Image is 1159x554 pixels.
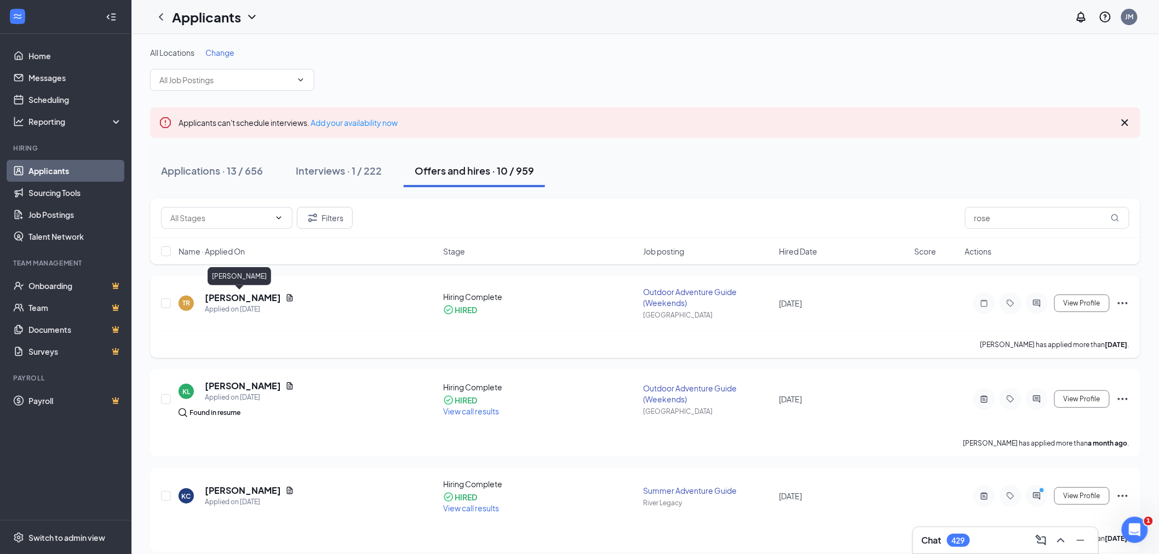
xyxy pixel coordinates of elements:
[1054,295,1110,312] button: View Profile
[28,67,122,89] a: Messages
[28,182,122,204] a: Sourcing Tools
[296,164,382,177] div: Interviews · 1 / 222
[285,293,294,302] svg: Document
[13,532,24,543] svg: Settings
[28,275,122,297] a: OnboardingCrown
[455,492,477,503] div: HIRED
[13,258,120,268] div: Team Management
[1088,439,1128,447] b: a month ago
[443,503,499,513] span: View call results
[28,532,105,543] div: Switch to admin view
[644,383,773,405] div: Outdoor Adventure Guide (Weekends)
[205,392,294,403] div: Applied on [DATE]
[13,373,120,383] div: Payroll
[1116,297,1129,310] svg: Ellipses
[205,497,294,507] div: Applied on [DATE]
[28,89,122,111] a: Scheduling
[12,11,23,22] svg: WorkstreamLogo
[443,382,636,393] div: Hiring Complete
[28,297,122,319] a: TeamCrown
[980,340,1129,349] p: [PERSON_NAME] has applied more than .
[179,408,187,417] img: search.bf7aa3482b7795d4f01b.svg
[274,213,283,222] svg: ChevronDown
[1054,534,1068,547] svg: ChevronUp
[1037,487,1050,496] svg: PrimaryDot
[28,319,122,341] a: DocumentsCrown
[644,407,773,416] div: [GEOGRAPHIC_DATA]
[443,492,454,503] svg: CheckmarkCircle
[28,341,122,362] a: SurveysCrown
[644,498,773,507] div: River Legacy
[779,298,802,308] span: [DATE]
[172,8,241,26] h1: Applicants
[779,394,802,404] span: [DATE]
[190,407,240,418] div: Found in resume
[28,226,122,247] a: Talent Network
[965,207,1129,229] input: Search in offers and hires
[1105,534,1128,543] b: [DATE]
[182,492,191,501] div: KC
[415,164,534,177] div: Offers and hires · 10 / 959
[1004,395,1017,403] svg: Tag
[205,48,234,57] span: Change
[13,116,24,127] svg: Analysis
[1004,492,1017,500] svg: Tag
[13,143,120,153] div: Hiring
[1105,341,1128,349] b: [DATE]
[922,534,942,546] h3: Chat
[455,304,477,315] div: HIRED
[965,246,992,257] span: Actions
[1030,492,1043,500] svg: ActiveChat
[179,118,398,128] span: Applicants can't schedule interviews.
[455,395,477,406] div: HIRED
[1116,489,1129,503] svg: Ellipses
[1111,213,1120,222] svg: MagnifyingGlass
[1116,393,1129,406] svg: Ellipses
[1099,10,1112,24] svg: QuestionInfo
[161,164,263,177] div: Applications · 13 / 656
[443,291,636,302] div: Hiring Complete
[952,536,965,545] div: 429
[28,116,123,127] div: Reporting
[644,246,685,257] span: Job posting
[443,304,454,315] svg: CheckmarkCircle
[1064,299,1100,307] span: View Profile
[1126,12,1134,21] div: JM
[1030,395,1043,403] svg: ActiveChat
[1072,532,1089,549] button: Minimize
[1032,532,1050,549] button: ComposeMessage
[179,246,245,257] span: Name · Applied On
[1035,534,1048,547] svg: ComposeMessage
[1004,299,1017,308] svg: Tag
[1075,10,1088,24] svg: Notifications
[311,118,398,128] a: Add your availability now
[1030,299,1043,308] svg: ActiveChat
[1074,534,1087,547] svg: Minimize
[1054,390,1110,408] button: View Profile
[159,116,172,129] svg: Error
[1064,395,1100,403] span: View Profile
[1118,116,1132,129] svg: Cross
[208,267,271,285] div: [PERSON_NAME]
[154,10,168,24] svg: ChevronLeft
[28,390,122,412] a: PayrollCrown
[443,478,636,489] div: Hiring Complete
[285,382,294,390] svg: Document
[159,74,292,86] input: All Job Postings
[106,11,117,22] svg: Collapse
[306,211,319,224] svg: Filter
[205,380,281,392] h5: [PERSON_NAME]
[443,395,454,406] svg: CheckmarkCircle
[170,212,270,224] input: All Stages
[644,310,773,320] div: [GEOGRAPHIC_DATA]
[1052,532,1070,549] button: ChevronUp
[1054,487,1110,505] button: View Profile
[1144,517,1153,526] span: 1
[182,387,190,396] div: KL
[1122,517,1148,543] iframe: Intercom live chat
[443,406,499,416] span: View call results
[182,298,190,308] div: TR
[779,491,802,501] span: [DATE]
[150,48,194,57] span: All Locations
[297,207,353,229] button: Filter Filters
